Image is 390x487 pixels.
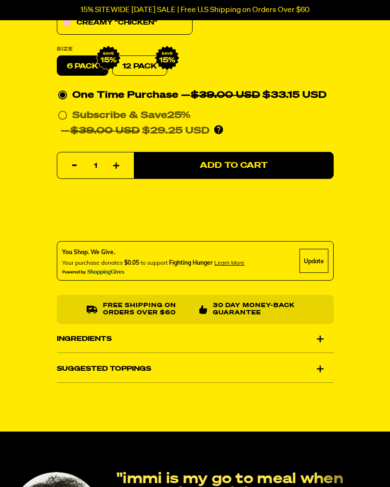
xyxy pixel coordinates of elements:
[57,326,334,353] div: Ingredients
[299,250,328,274] div: Update Cause Button
[62,260,123,267] span: Your purchase donates
[70,127,140,136] del: $39.00 USD
[181,88,326,104] div: — $33.15 USD
[57,47,334,53] label: Size
[169,260,213,267] span: Fighting Hunger
[112,56,167,77] a: 12 Pack
[141,260,168,267] span: to support
[191,91,260,101] del: $39.00 USD
[96,46,121,71] img: IMG_9632.png
[212,303,303,317] p: 30 Day Money-Back Guarantee
[103,303,191,317] p: Free shipping on orders over $60
[63,153,128,180] input: quantity
[124,260,139,267] span: $0.05
[134,153,334,180] button: Add to Cart
[57,356,334,383] div: Suggested Toppings
[155,46,180,71] img: IMG_9632.png
[80,6,310,14] p: 15% SITEWIDE [DATE] SALE | Free U.S Shipping on Orders Over $60
[62,270,125,276] img: Powered By ShoppingGives
[167,111,191,121] span: 25%
[72,108,191,124] div: Subscribe & Save
[57,12,193,36] a: Creamy "Chicken"
[214,260,245,267] span: Learn more about donating
[57,56,108,77] label: 6 pack
[62,249,245,257] div: You Shop. We Give.
[61,124,209,139] div: — $29.25 USD
[58,88,333,104] div: One Time Purchase
[200,162,268,170] span: Add to Cart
